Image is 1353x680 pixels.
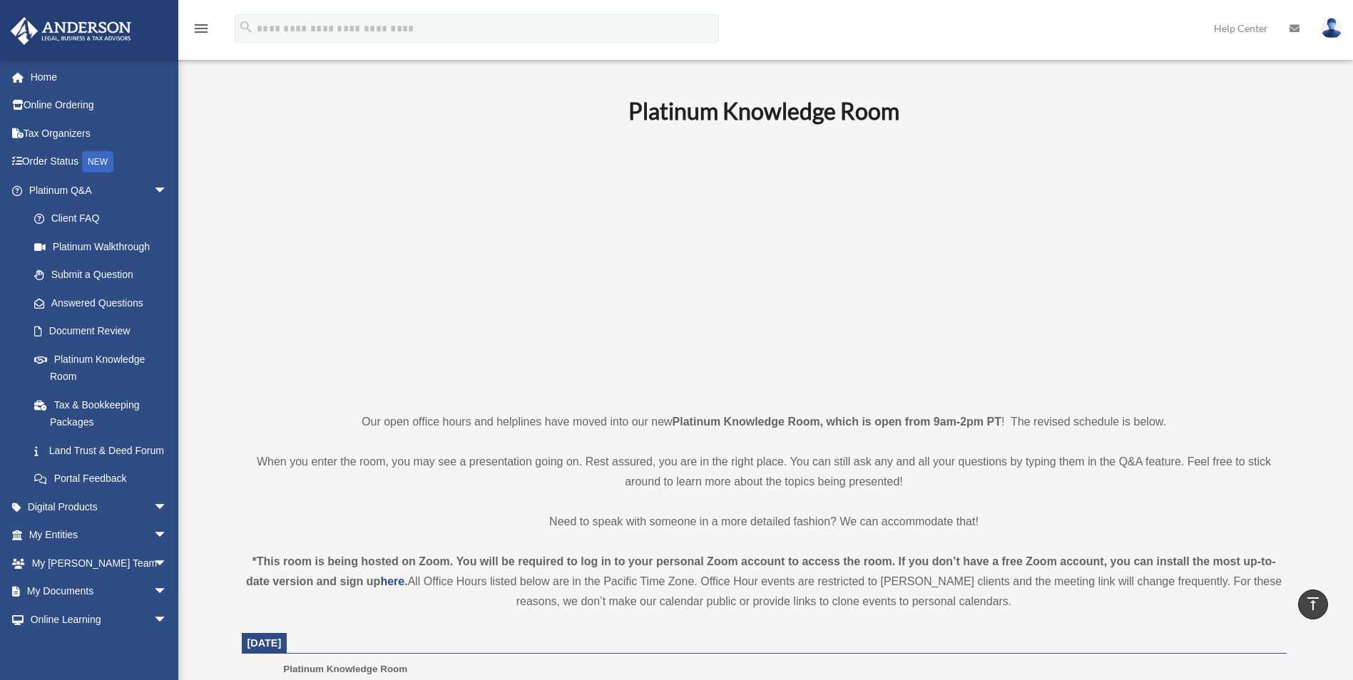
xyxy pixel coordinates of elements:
[10,521,189,550] a: My Entitiesarrow_drop_down
[193,25,210,37] a: menu
[283,664,407,674] span: Platinum Knowledge Room
[10,63,189,91] a: Home
[242,512,1287,532] p: Need to speak with someone in a more detailed fashion? We can accommodate that!
[1321,18,1342,38] img: User Pic
[6,17,136,45] img: Anderson Advisors Platinum Portal
[380,575,404,587] a: here
[20,436,189,465] a: Land Trust & Deed Forum
[242,452,1287,492] p: When you enter the room, you may see a presentation going on. Rest assured, you are in the right ...
[20,345,182,391] a: Platinum Knowledge Room
[10,549,189,577] a: My [PERSON_NAME] Teamarrow_drop_down
[10,119,189,148] a: Tax Organizers
[242,412,1287,432] p: Our open office hours and helplines have moved into our new ! The revised schedule is below.
[238,19,254,35] i: search
[20,391,189,436] a: Tax & Bookkeeping Packages
[153,549,182,578] span: arrow_drop_down
[10,577,189,606] a: My Documentsarrow_drop_down
[20,232,189,261] a: Platinum Walkthrough
[10,148,189,177] a: Order StatusNEW
[153,521,182,550] span: arrow_drop_down
[673,416,1001,428] strong: Platinum Knowledge Room, which is open from 9am-2pm PT
[153,176,182,205] span: arrow_drop_down
[10,176,189,205] a: Platinum Q&Aarrow_drop_down
[550,145,978,386] iframe: 231110_Toby_KnowledgeRoom
[10,605,189,634] a: Online Learningarrow_drop_down
[153,493,182,522] span: arrow_drop_down
[1298,589,1328,619] a: vertical_align_top
[153,605,182,634] span: arrow_drop_down
[153,577,182,607] span: arrow_drop_down
[242,552,1287,612] div: All Office Hours listed below are in the Pacific Time Zone. Office Hour events are restricted to ...
[10,91,189,120] a: Online Ordering
[20,465,189,493] a: Portal Feedback
[247,637,282,649] span: [DATE]
[10,493,189,521] a: Digital Productsarrow_drop_down
[1305,595,1322,612] i: vertical_align_top
[246,555,1276,587] strong: *This room is being hosted on Zoom. You will be required to log in to your personal Zoom account ...
[193,20,210,37] i: menu
[628,97,899,125] b: Platinum Knowledge Room
[404,575,407,587] strong: .
[20,261,189,289] a: Submit a Question
[20,317,189,346] a: Document Review
[82,151,113,172] div: NEW
[20,289,189,317] a: Answered Questions
[20,205,189,233] a: Client FAQ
